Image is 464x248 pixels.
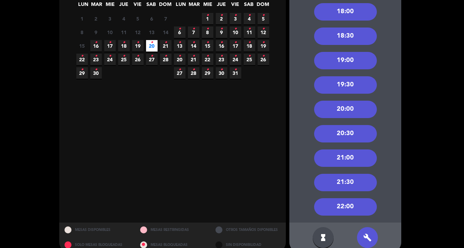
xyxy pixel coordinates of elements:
span: MAR [91,0,102,12]
i: • [192,37,195,48]
i: • [192,51,195,62]
span: 15 [202,40,213,52]
i: • [262,37,265,48]
i: • [137,37,139,48]
span: 23 [90,54,102,65]
span: 14 [160,26,172,38]
span: 8 [76,26,88,38]
span: 31 [230,67,241,79]
span: 9 [216,26,227,38]
i: build [363,233,372,242]
span: 18 [244,40,255,52]
span: 17 [104,40,116,52]
i: • [178,51,181,62]
div: 22:00 [314,198,377,216]
i: • [206,51,209,62]
div: 19:30 [314,76,377,94]
span: SAB [243,0,254,12]
span: VIE [229,0,241,12]
span: 10 [230,26,241,38]
span: JUE [216,0,227,12]
span: 1 [76,13,88,24]
span: 27 [146,54,158,65]
span: 5 [132,13,144,24]
i: • [220,64,223,75]
i: • [234,51,237,62]
span: 1 [202,13,213,24]
i: • [234,10,237,21]
span: 10 [104,26,116,38]
span: 11 [118,26,130,38]
i: • [178,37,181,48]
i: • [192,23,195,34]
span: 26 [132,54,144,65]
i: • [220,51,223,62]
span: MIE [105,0,116,12]
i: • [178,64,181,75]
span: 24 [104,54,116,65]
span: 19 [258,40,269,52]
i: hourglass_full [319,233,327,242]
i: • [220,23,223,34]
span: 18 [118,40,130,52]
div: 21:00 [314,149,377,167]
span: 7 [188,26,199,38]
span: 16 [216,40,227,52]
span: 20 [146,40,158,52]
div: MESAS DISPONIBLES [59,223,135,238]
div: 20:30 [314,125,377,142]
span: DOM [257,0,268,12]
i: • [220,37,223,48]
i: • [95,51,97,62]
span: 30 [90,67,102,79]
span: 8 [202,26,213,38]
i: • [248,23,251,34]
i: • [165,37,167,48]
span: 25 [244,54,255,65]
div: MESAS RESTRINGIDAS [135,223,211,238]
i: • [234,37,237,48]
div: 19:00 [314,52,377,69]
i: • [192,64,195,75]
span: 7 [160,13,172,24]
span: 17 [230,40,241,52]
i: • [206,64,209,75]
i: • [262,51,265,62]
i: • [248,51,251,62]
div: 18:00 [314,3,377,21]
span: 25 [118,54,130,65]
span: 11 [244,26,255,38]
span: 26 [258,54,269,65]
i: • [248,37,251,48]
span: 20 [174,54,185,65]
span: 2 [216,13,227,24]
span: 14 [188,40,199,52]
span: 6 [146,13,158,24]
span: 28 [188,67,199,79]
span: 24 [230,54,241,65]
span: 28 [160,54,172,65]
span: 9 [90,26,102,38]
span: VIE [132,0,143,12]
span: 15 [76,40,88,52]
span: 29 [76,67,88,79]
i: • [137,51,139,62]
div: 20:00 [314,101,377,118]
i: • [262,10,265,21]
i: • [262,23,265,34]
span: 23 [216,54,227,65]
i: • [206,37,209,48]
i: • [109,51,111,62]
span: 21 [160,40,172,52]
div: 18:30 [314,28,377,45]
i: • [206,10,209,21]
span: 13 [146,26,158,38]
span: 2 [90,13,102,24]
i: • [234,64,237,75]
i: • [123,51,125,62]
span: 27 [174,67,185,79]
span: LUN [77,0,89,12]
span: 13 [174,40,185,52]
div: OTROS TAMAÑOS DIPONIBLES [210,223,286,238]
span: 3 [104,13,116,24]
